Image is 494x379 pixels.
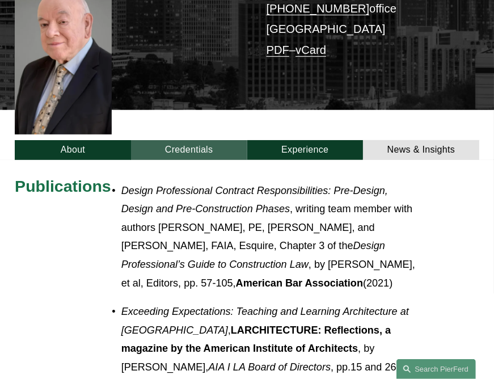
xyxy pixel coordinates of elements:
strong: American Bar Association [236,277,363,289]
em: Design Professional Contract Responsibilities: Pre-Design, Design and Pre-Construction Phases [121,185,391,215]
a: vCard [295,44,326,56]
em: Exceeding Expectations: Teaching and Learning Architecture at [GEOGRAPHIC_DATA] [121,306,412,336]
a: Experience [247,140,364,160]
p: , writing team member with authors [PERSON_NAME], PE, [PERSON_NAME], and [PERSON_NAME], FAIA, Esq... [121,182,421,292]
em: AIA I LA Board of Directors [208,361,331,373]
span: Publications [15,177,111,195]
a: Credentials [131,140,247,160]
em: Law [290,259,309,270]
a: [PHONE_NUMBER] [267,2,370,15]
a: Search this site [396,359,476,379]
a: About [15,140,131,160]
a: News & Insights [363,140,479,160]
a: PDF [267,44,289,56]
strong: LARCHITECTURE: Reflections, a magazine by the American Institute of Architects [121,325,394,355]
